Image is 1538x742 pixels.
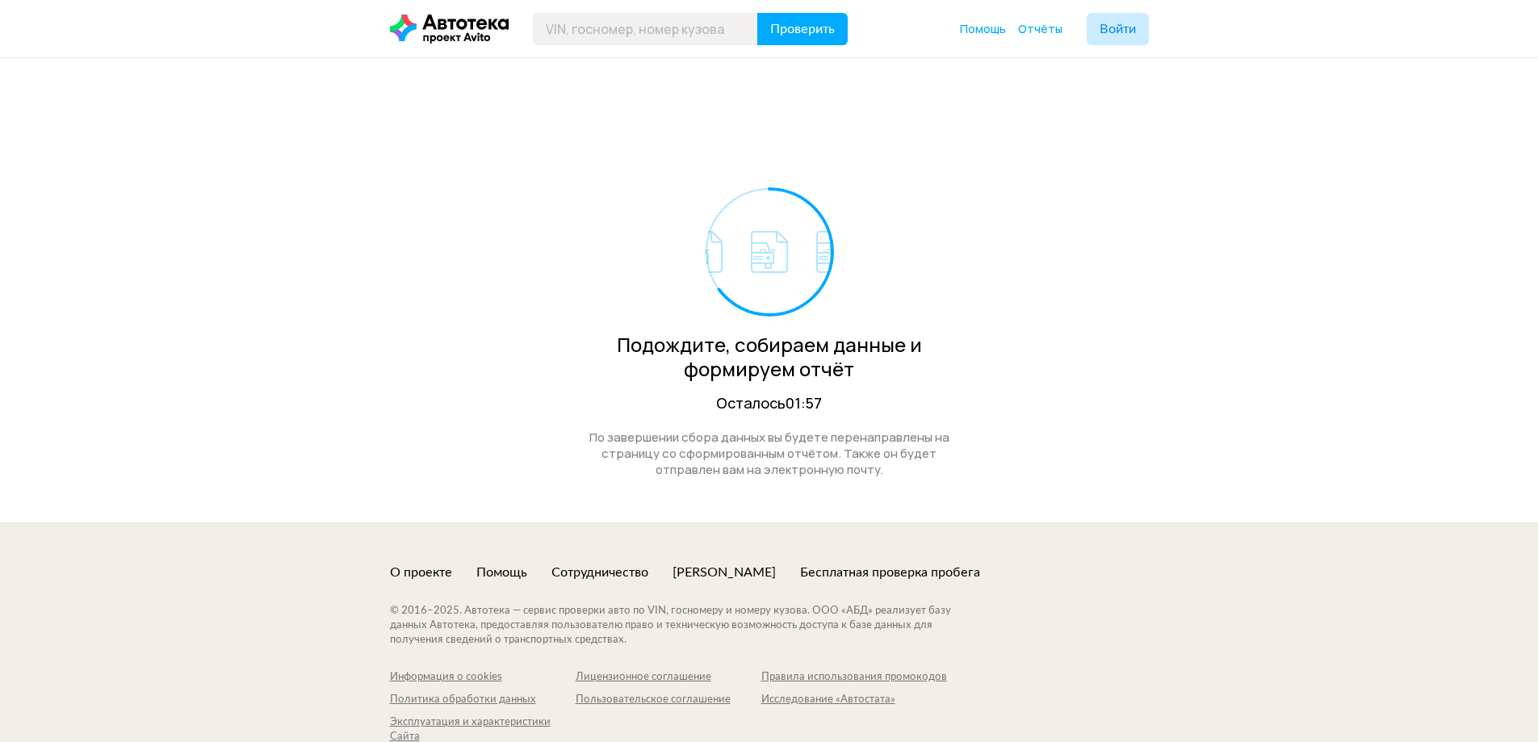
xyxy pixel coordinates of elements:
[390,564,452,581] a: О проекте
[572,430,967,478] div: По завершении сбора данных вы будете перенаправлены на страницу со сформированным отчётом. Также ...
[761,670,947,685] a: Правила использования промокодов
[576,693,761,707] a: Пользовательское соглашение
[390,693,576,707] a: Политика обработки данных
[770,23,835,36] span: Проверить
[390,670,576,685] a: Информация о cookies
[576,670,761,685] a: Лицензионное соглашение
[960,21,1006,36] span: Помощь
[757,13,848,45] button: Проверить
[1100,23,1136,36] span: Войти
[572,393,967,413] div: Осталось 01:57
[1018,21,1062,36] span: Отчёты
[572,333,967,381] div: Подождите, собираем данные и формируем отчёт
[960,21,1006,37] a: Помощь
[761,693,947,707] a: Исследование «Автостата»
[1087,13,1149,45] button: Войти
[800,564,980,581] a: Бесплатная проверка пробега
[551,564,648,581] a: Сотрудничество
[1018,21,1062,37] a: Отчёты
[673,564,776,581] a: [PERSON_NAME]
[476,564,527,581] a: Помощь
[390,604,983,648] div: © 2016– 2025 . Автотека — сервис проверки авто по VIN, госномеру и номеру кузова. ООО «АБД» реали...
[533,13,758,45] input: VIN, госномер, номер кузова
